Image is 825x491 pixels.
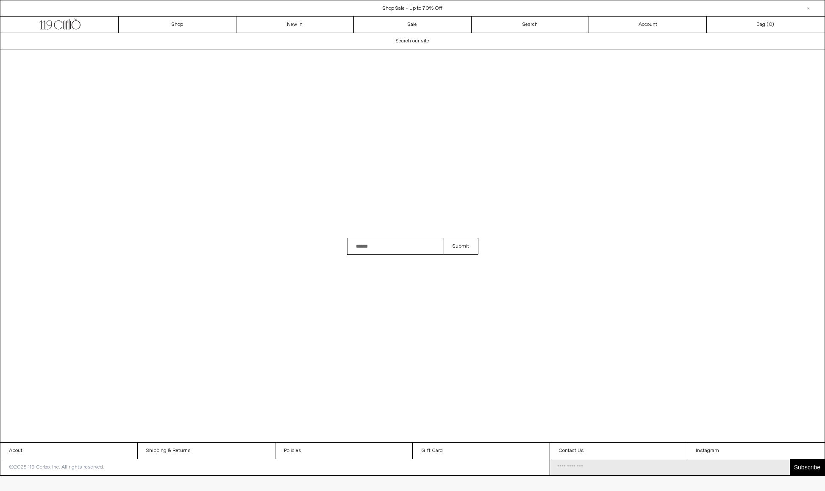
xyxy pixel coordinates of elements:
[790,459,825,475] button: Subscribe
[707,17,825,33] a: Bag ()
[589,17,707,33] a: Account
[347,238,444,255] input: Search
[550,459,790,475] input: Email Address
[444,238,478,255] button: Submit
[236,17,354,33] a: New In
[354,17,472,33] a: Sale
[769,21,772,28] span: 0
[138,443,275,459] a: Shipping & Returns
[383,5,442,12] a: Shop Sale - Up to 70% Off
[0,459,113,475] p: ©2025 119 Corbo, Inc. All rights reserved.
[119,17,236,33] a: Shop
[687,443,825,459] a: Instagram
[769,21,774,28] span: )
[0,443,137,459] a: About
[472,17,589,33] a: Search
[413,443,550,459] a: Gift Card
[396,38,429,45] span: Search our site
[275,443,412,459] a: Policies
[550,443,687,459] a: Contact Us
